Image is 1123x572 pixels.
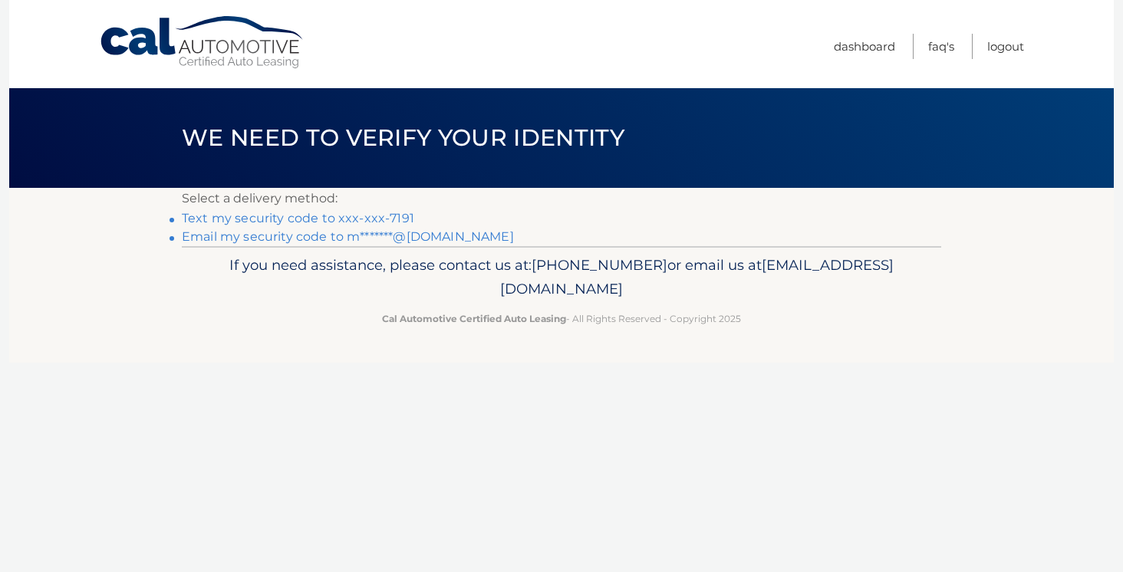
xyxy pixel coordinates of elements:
[834,34,895,59] a: Dashboard
[182,211,414,225] a: Text my security code to xxx-xxx-7191
[192,253,931,302] p: If you need assistance, please contact us at: or email us at
[192,311,931,327] p: - All Rights Reserved - Copyright 2025
[182,229,514,244] a: Email my security code to m*******@[DOMAIN_NAME]
[532,256,667,274] span: [PHONE_NUMBER]
[99,15,306,70] a: Cal Automotive
[182,188,941,209] p: Select a delivery method:
[382,313,566,324] strong: Cal Automotive Certified Auto Leasing
[987,34,1024,59] a: Logout
[182,123,624,152] span: We need to verify your identity
[928,34,954,59] a: FAQ's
